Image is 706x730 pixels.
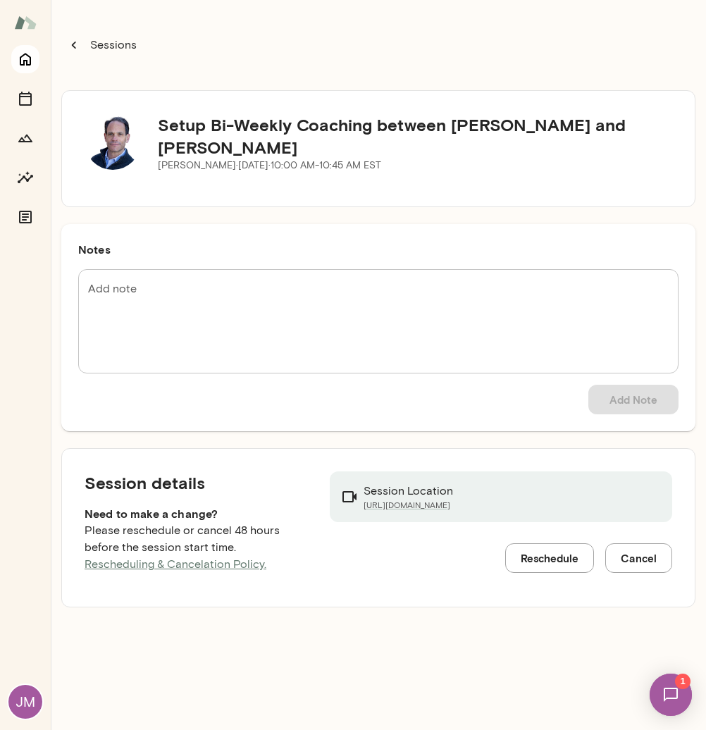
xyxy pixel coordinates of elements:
h5: Session details [85,471,307,494]
a: Rescheduling & Cancelation Policy. [85,557,266,571]
p: [PERSON_NAME] · [DATE] · 10:00 AM-10:45 AM EST [158,159,672,173]
button: Insights [11,163,39,192]
h6: Need to make a change? [85,505,307,522]
button: Sessions [11,85,39,113]
h5: Setup Bi-Weekly Coaching between [PERSON_NAME] and [PERSON_NAME] [158,113,672,159]
img: Mento [14,9,37,36]
div: JM [8,685,42,719]
a: [URL][DOMAIN_NAME] [364,500,453,511]
button: Sessions [61,31,144,59]
h6: Notes [78,241,679,258]
p: Please reschedule or cancel 48 hours before the session start time. [85,522,307,573]
button: Cancel [605,543,672,573]
img: Jeremy Shane [85,113,141,170]
button: Documents [11,203,39,231]
button: Reschedule [505,543,594,573]
p: Sessions [87,37,137,54]
button: Home [11,45,39,73]
button: Growth Plan [11,124,39,152]
p: Session Location [364,483,453,500]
